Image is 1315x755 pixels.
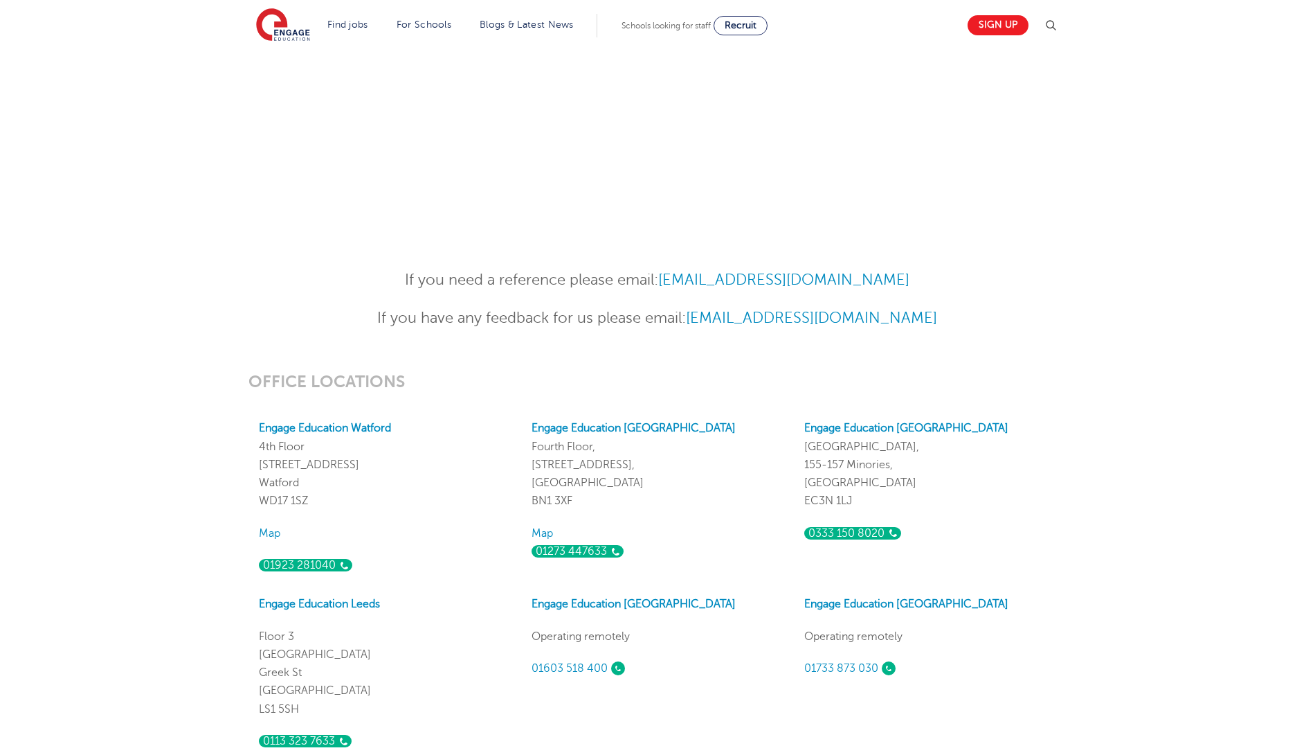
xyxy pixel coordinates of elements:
[804,422,1008,434] a: Engage Education [GEOGRAPHIC_DATA]
[480,19,574,30] a: Blogs & Latest News
[248,372,1067,391] h3: OFFICE LOCATIONS
[622,21,711,30] span: Schools looking for staff
[259,422,391,434] a: Engage Education Watford
[804,527,901,540] a: 0333 150 8020
[804,662,878,675] a: 01733 873 030
[318,268,997,292] p: If you need a reference please email:
[532,598,736,610] a: Engage Education [GEOGRAPHIC_DATA]
[804,598,1008,610] a: Engage Education [GEOGRAPHIC_DATA]
[658,272,909,288] a: [EMAIL_ADDRESS][DOMAIN_NAME]
[327,19,368,30] a: Find jobs
[804,628,1056,646] p: Operating remotely
[259,598,380,610] a: Engage Education Leeds
[256,8,310,43] img: Engage Education
[259,419,511,510] p: 4th Floor [STREET_ADDRESS] Watford WD17 1SZ
[259,735,352,747] div: 0113 323 7633
[804,419,1056,510] p: [GEOGRAPHIC_DATA], 155-157 Minories, [GEOGRAPHIC_DATA] EC3N 1LJ
[397,19,451,30] a: For Schools
[532,628,783,646] p: Operating remotely
[532,527,553,540] a: Map
[968,15,1028,35] a: Sign up
[686,310,937,326] a: [EMAIL_ADDRESS][DOMAIN_NAME]
[532,545,624,558] a: 01273 447633
[532,419,783,510] p: Fourth Floor, [STREET_ADDRESS], [GEOGRAPHIC_DATA] BN1 3XF
[532,422,736,434] a: Engage Education [GEOGRAPHIC_DATA]
[714,16,768,35] a: Recruit
[259,628,511,718] p: Floor 3 [GEOGRAPHIC_DATA] Greek St [GEOGRAPHIC_DATA] LS1 5SH
[259,735,352,747] a: Call phone number 0113 323 7633
[532,662,608,675] a: 01603 518 400
[318,306,997,330] p: If you have any feedback for us please email:
[259,527,280,540] a: Map
[259,559,352,571] a: 01923 281040
[725,20,756,30] span: Recruit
